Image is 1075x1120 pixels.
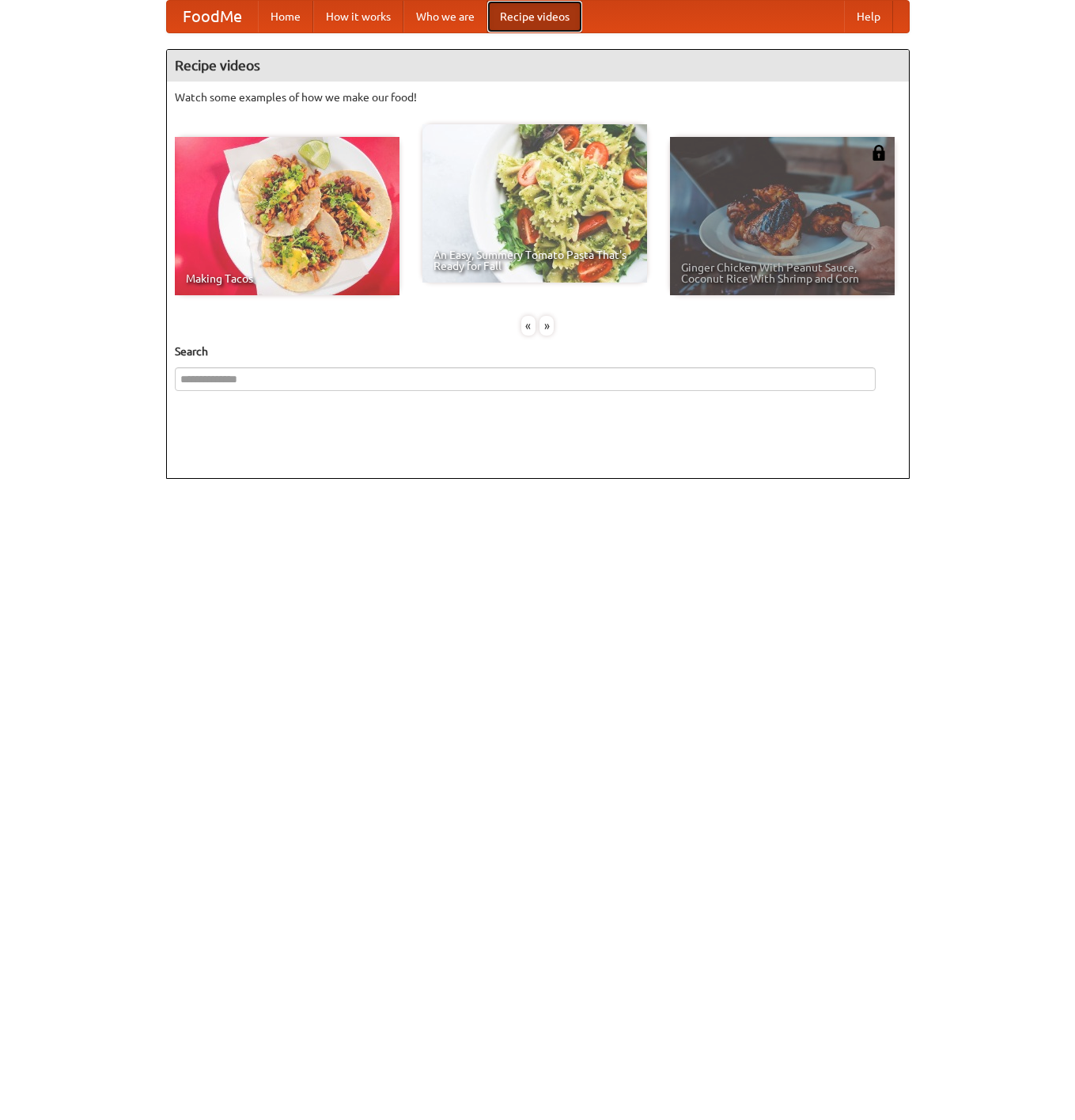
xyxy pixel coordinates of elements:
a: How it works [313,1,403,32]
a: An Easy, Summery Tomato Pasta That's Ready for Fall [422,124,647,283]
a: Help [844,1,893,32]
a: Home [258,1,313,32]
img: 483408.png [871,145,887,161]
div: » [539,316,554,336]
span: Making Tacos [186,273,388,284]
a: Making Tacos [175,137,399,295]
p: Watch some examples of how we make our food! [175,89,901,105]
h4: Recipe videos [167,50,909,82]
a: FoodMe [167,1,258,32]
a: Who we are [403,1,487,32]
h5: Search [175,344,901,359]
div: « [521,316,536,336]
a: Recipe videos [487,1,582,32]
span: An Easy, Summery Tomato Pasta That's Ready for Fall [433,249,636,271]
